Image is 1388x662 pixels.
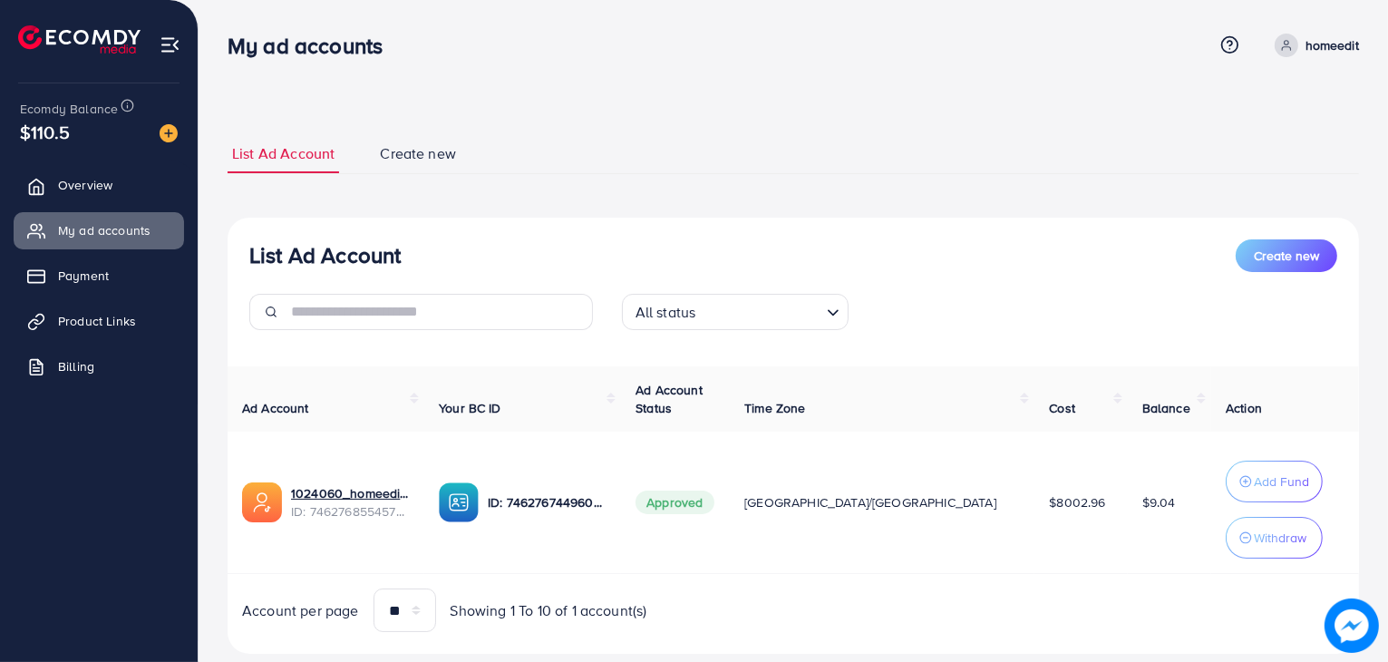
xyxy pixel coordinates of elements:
span: Create new [380,143,456,164]
div: Search for option [622,294,849,330]
a: Product Links [14,303,184,339]
h3: My ad accounts [228,33,397,59]
button: Add Fund [1226,461,1323,502]
span: Account per page [242,600,359,621]
span: Your BC ID [439,399,501,417]
p: homeedit [1305,34,1359,56]
span: Action [1226,399,1262,417]
img: image [1325,599,1379,653]
a: Payment [14,258,184,294]
a: My ad accounts [14,212,184,248]
a: 1024060_homeedit7_1737561213516 [291,484,410,502]
p: Add Fund [1254,471,1309,492]
img: image [160,124,178,142]
a: Overview [14,167,184,203]
input: Search for option [701,296,819,326]
span: Showing 1 To 10 of 1 account(s) [451,600,647,621]
span: Ad Account [242,399,309,417]
p: Withdraw [1254,527,1306,549]
button: Withdraw [1226,517,1323,559]
div: <span class='underline'>1024060_homeedit7_1737561213516</span></br>7462768554572742672 [291,484,410,521]
span: Create new [1254,247,1319,265]
span: Ecomdy Balance [20,100,118,118]
a: homeedit [1267,34,1359,57]
span: ID: 7462768554572742672 [291,502,410,521]
span: $110.5 [20,119,70,145]
span: My ad accounts [58,221,150,239]
span: List Ad Account [232,143,335,164]
span: Approved [636,491,713,514]
span: Product Links [58,312,136,330]
span: Ad Account Status [636,381,703,417]
span: Overview [58,176,112,194]
img: ic-ads-acc.e4c84228.svg [242,482,282,522]
img: logo [18,25,141,54]
span: Billing [58,357,94,375]
img: ic-ba-acc.ded83a64.svg [439,482,479,522]
span: Time Zone [744,399,805,417]
span: Payment [58,267,109,285]
span: All status [632,299,700,326]
h3: List Ad Account [249,242,401,268]
span: Cost [1049,399,1075,417]
span: $8002.96 [1049,493,1105,511]
button: Create new [1236,239,1337,272]
a: Billing [14,348,184,385]
span: Balance [1142,399,1190,417]
p: ID: 7462767449604177937 [488,492,607,513]
span: [GEOGRAPHIC_DATA]/[GEOGRAPHIC_DATA] [744,493,996,511]
span: $9.04 [1142,493,1176,511]
img: menu [160,34,180,55]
